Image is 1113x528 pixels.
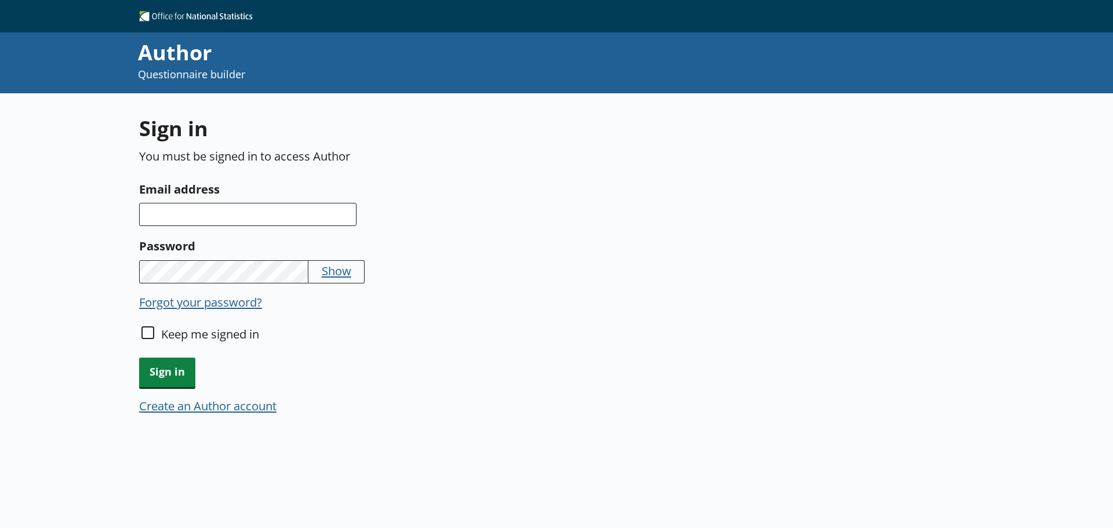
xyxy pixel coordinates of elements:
div: Author [138,38,749,67]
label: Email address [139,180,687,198]
label: Keep me signed in [161,326,259,342]
h1: Sign in [139,114,687,143]
button: Forgot your password? [139,294,262,310]
p: Questionnaire builder [138,67,749,82]
button: Sign in [139,358,195,387]
button: Create an Author account [139,398,277,414]
label: Password [139,236,687,255]
p: You must be signed in to access Author [139,148,687,164]
button: Show [322,263,351,279]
